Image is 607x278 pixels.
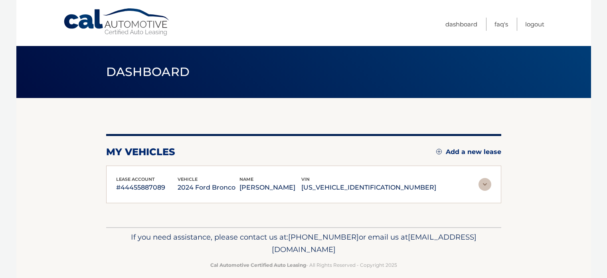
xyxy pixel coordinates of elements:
span: name [239,176,253,182]
strong: Cal Automotive Certified Auto Leasing [210,262,306,268]
a: Logout [525,18,544,31]
p: #44455887089 [116,182,178,193]
p: 2024 Ford Bronco [178,182,239,193]
p: [PERSON_NAME] [239,182,301,193]
span: vehicle [178,176,198,182]
h2: my vehicles [106,146,175,158]
p: If you need assistance, please contact us at: or email us at [111,231,496,256]
p: - All Rights Reserved - Copyright 2025 [111,261,496,269]
img: add.svg [436,149,442,154]
a: Dashboard [445,18,477,31]
span: vin [301,176,310,182]
span: lease account [116,176,155,182]
img: accordion-rest.svg [478,178,491,191]
p: [US_VEHICLE_IDENTIFICATION_NUMBER] [301,182,436,193]
a: Add a new lease [436,148,501,156]
span: Dashboard [106,64,190,79]
span: [PHONE_NUMBER] [288,232,359,242]
a: Cal Automotive [63,8,171,36]
a: FAQ's [494,18,508,31]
